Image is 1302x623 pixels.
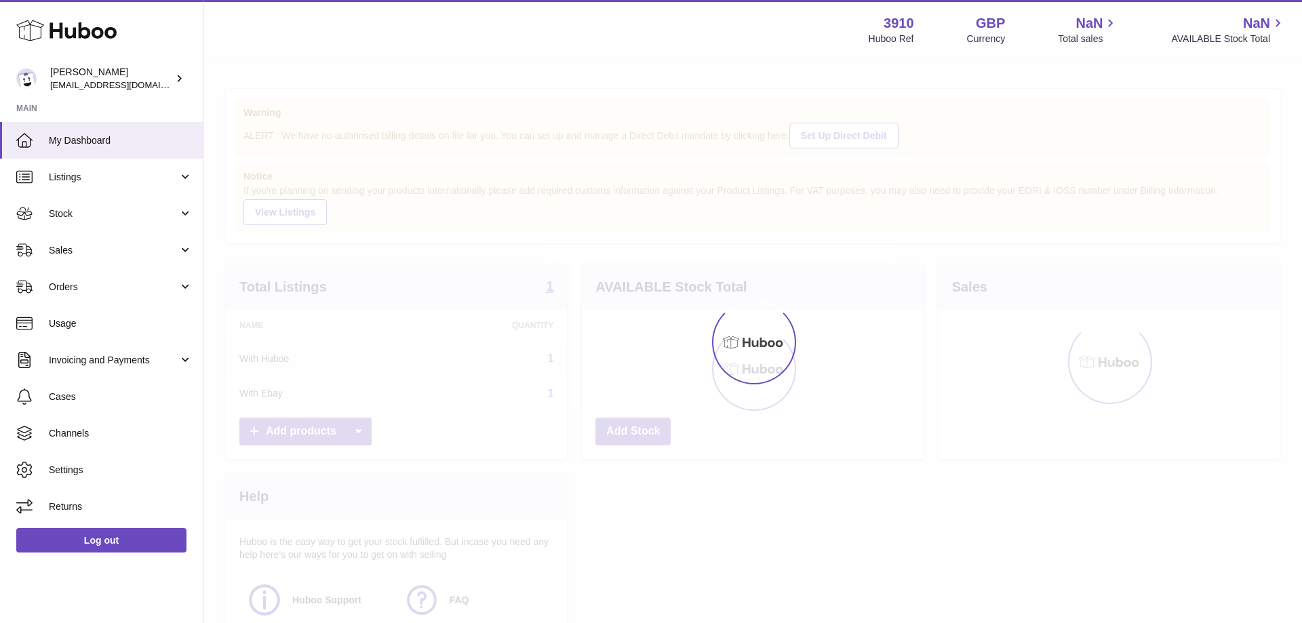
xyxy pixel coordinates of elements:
[49,244,178,257] span: Sales
[49,317,193,330] span: Usage
[967,33,1006,45] div: Currency
[1058,14,1118,45] a: NaN Total sales
[1171,33,1286,45] span: AVAILABLE Stock Total
[49,500,193,513] span: Returns
[49,207,178,220] span: Stock
[1171,14,1286,45] a: NaN AVAILABLE Stock Total
[16,68,37,89] img: max@shopogolic.net
[49,464,193,477] span: Settings
[1058,33,1118,45] span: Total sales
[884,14,914,33] strong: 3910
[976,14,1005,33] strong: GBP
[50,66,172,92] div: [PERSON_NAME]
[50,79,199,90] span: [EMAIL_ADDRESS][DOMAIN_NAME]
[49,390,193,403] span: Cases
[16,528,186,552] a: Log out
[49,281,178,294] span: Orders
[1243,14,1270,33] span: NaN
[49,354,178,367] span: Invoicing and Payments
[869,33,914,45] div: Huboo Ref
[1076,14,1103,33] span: NaN
[49,171,178,184] span: Listings
[49,134,193,147] span: My Dashboard
[49,427,193,440] span: Channels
